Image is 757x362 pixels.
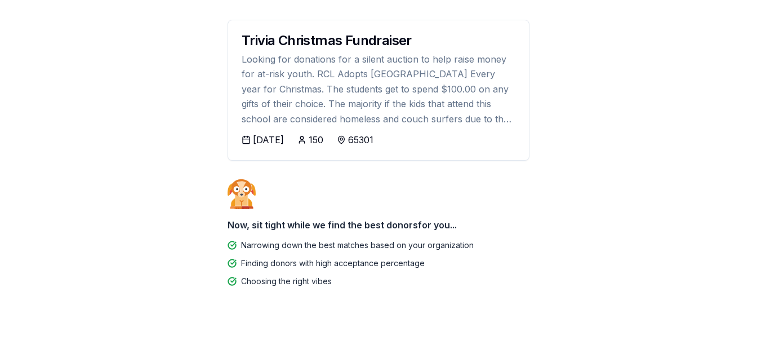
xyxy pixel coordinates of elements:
[242,52,515,126] div: Looking for donations for a silent auction to help raise money for at-risk youth. RCL Adopts [GEO...
[309,133,323,147] div: 150
[253,133,284,147] div: [DATE]
[241,257,425,270] div: Finding donors with high acceptance percentage
[228,179,256,209] img: Dog waiting patiently
[228,214,529,236] div: Now, sit tight while we find the best donors for you...
[241,239,474,252] div: Narrowing down the best matches based on your organization
[241,275,332,288] div: Choosing the right vibes
[348,133,373,147] div: 65301
[242,34,515,47] div: Trivia Christmas Fundraiser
